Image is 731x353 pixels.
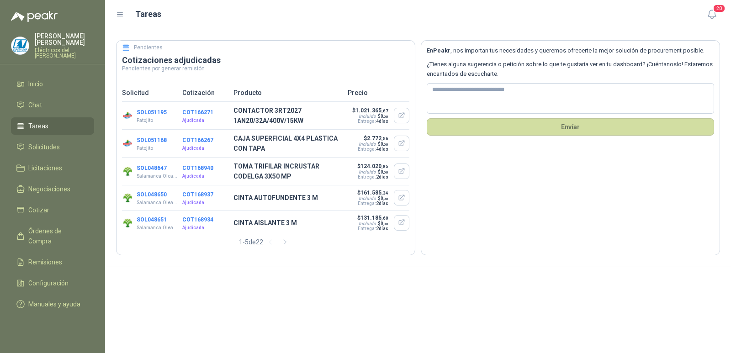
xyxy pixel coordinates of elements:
[383,170,388,174] span: ,00
[182,109,213,116] button: COT166271
[357,190,388,196] p: $
[359,114,376,119] div: Incluido
[383,142,388,147] span: ,00
[182,145,228,152] p: Ajudicada
[433,47,450,54] b: Peakr
[182,117,228,124] p: Ajudicada
[233,193,342,203] p: CINTA AUTOFUNDENTE 3 M
[137,191,167,198] button: SOL048650
[182,173,228,180] p: Ajudicada
[122,110,133,121] img: Company Logo
[239,235,292,249] div: 1 - 5 de 22
[381,196,388,201] span: 0
[381,136,388,141] span: ,56
[357,147,388,152] p: Entrega:
[11,180,94,198] a: Negociaciones
[348,88,409,98] p: Precio
[28,163,62,173] span: Licitaciones
[137,216,167,223] button: SOL048651
[182,191,213,198] button: COT168937
[122,88,177,98] p: Solicitud
[233,218,342,228] p: CINTA AISLANTE 3 M
[381,108,388,113] span: ,67
[233,105,342,126] p: CONTACTOR 3RT2027 1AN20/32A/400V/15KW
[381,221,388,226] span: 0
[381,114,388,119] span: 0
[122,55,409,66] h3: Cotizaciones adjudicadas
[11,96,94,114] a: Chat
[137,145,167,152] p: Patojito
[122,66,409,71] p: Pendientes por generar remisión
[359,142,376,147] div: Incluido
[28,100,42,110] span: Chat
[28,79,43,89] span: Inicio
[11,37,29,54] img: Company Logo
[122,217,133,228] img: Company Logo
[11,117,94,135] a: Tareas
[376,147,388,152] span: 4 días
[11,159,94,177] a: Licitaciones
[28,257,62,267] span: Remisiones
[137,109,167,116] button: SOL051195
[427,46,714,55] p: En , nos importan tus necesidades y queremos ofrecerte la mejor solución de procurement posible.
[378,196,388,201] span: $
[137,199,178,206] p: Salamanca Oleaginosas SAS
[383,222,388,226] span: ,00
[137,173,178,180] p: Salamanca Oleaginosas SAS
[357,163,388,169] p: $
[122,138,133,149] img: Company Logo
[378,142,388,147] span: $
[137,165,167,171] button: SOL048647
[35,33,94,46] p: [PERSON_NAME] [PERSON_NAME]
[376,119,388,124] span: 4 días
[134,43,163,52] h5: Pendientes
[233,133,342,153] p: CAJA SUPERFICIAL 4X4 PLASTICA CON TAPA
[357,226,388,231] p: Entrega:
[360,190,388,196] span: 161.585
[11,295,94,313] a: Manuales y ayuda
[359,221,376,226] div: Incluido
[182,165,213,171] button: COT168940
[359,196,376,201] div: Incluido
[11,138,94,156] a: Solicitudes
[355,107,388,114] span: 1.021.365
[357,215,388,221] p: $
[383,197,388,201] span: ,00
[182,199,228,206] p: Ajudicada
[357,201,388,206] p: Entrega:
[28,205,49,215] span: Cotizar
[352,119,388,124] p: Entrega:
[381,169,388,174] span: 0
[427,60,714,79] p: ¿Tienes alguna sugerencia o petición sobre lo que te gustaría ver en tu dashboard? ¡Cuéntanoslo! ...
[381,164,388,169] span: ,85
[135,8,161,21] h1: Tareas
[352,107,388,114] p: $
[11,11,58,22] img: Logo peakr
[704,6,720,23] button: 20
[28,299,80,309] span: Manuales y ayuda
[359,169,376,174] div: Incluido
[122,192,133,203] img: Company Logo
[28,226,85,246] span: Órdenes de Compra
[137,224,178,232] p: Salamanca Oleaginosas SAS
[376,201,388,206] span: 2 días
[122,166,133,177] img: Company Logo
[360,163,388,169] span: 124.020
[28,278,69,288] span: Configuración
[383,115,388,119] span: ,00
[381,190,388,195] span: ,34
[378,221,388,226] span: $
[378,114,388,119] span: $
[182,224,228,232] p: Ajudicada
[381,142,388,147] span: 0
[182,137,213,143] button: COT166267
[378,169,388,174] span: $
[376,226,388,231] span: 2 días
[11,253,94,271] a: Remisiones
[360,215,388,221] span: 131.185
[182,88,228,98] p: Cotización
[11,222,94,250] a: Órdenes de Compra
[182,216,213,223] button: COT168934
[28,184,70,194] span: Negociaciones
[713,4,726,13] span: 20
